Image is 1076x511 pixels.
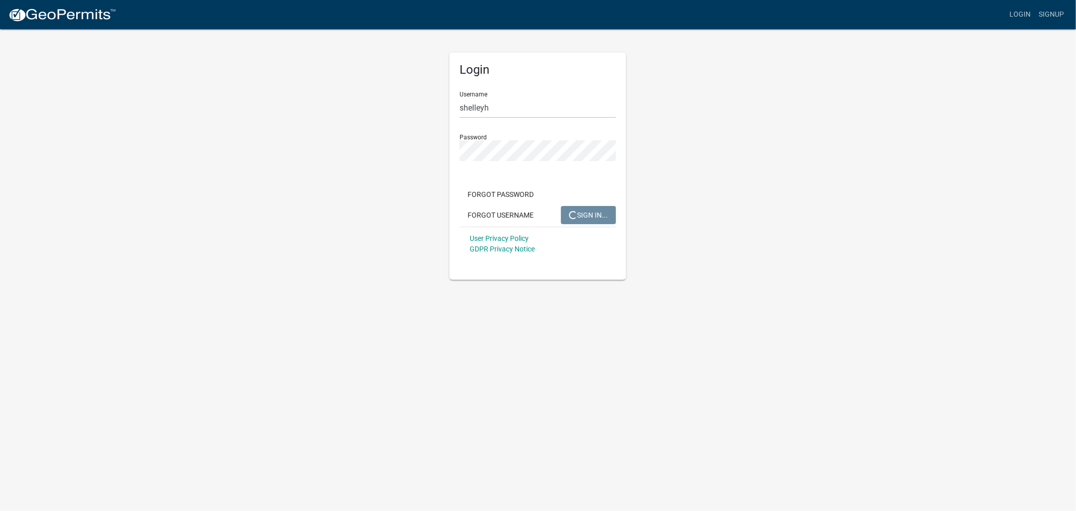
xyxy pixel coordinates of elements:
a: User Privacy Policy [470,234,529,242]
a: GDPR Privacy Notice [470,245,535,253]
button: SIGN IN... [561,206,616,224]
button: Forgot Username [460,206,542,224]
span: SIGN IN... [569,211,608,219]
a: Login [1005,5,1035,24]
h5: Login [460,63,616,77]
button: Forgot Password [460,185,542,203]
a: Signup [1035,5,1068,24]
